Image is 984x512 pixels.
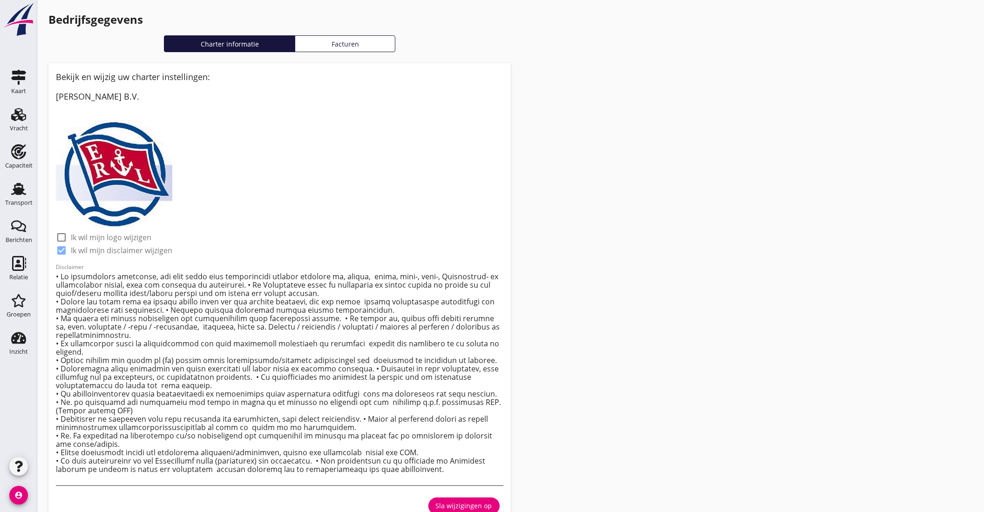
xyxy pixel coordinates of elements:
div: Kaart [11,88,26,94]
h1: Bedrijfsgegevens [48,11,511,28]
label: Ik wil mijn disclaimer wijzigen [71,246,172,255]
i: account_circle [9,486,28,505]
div: Bekijk en wijzig uw charter instellingen: [56,71,503,83]
div: Inzicht [9,349,28,355]
div: Berichten [6,237,32,243]
div: Vracht [10,125,28,131]
label: Ik wil mijn logo wijzigen [71,233,151,242]
textarea: Disclaimer [56,269,503,485]
div: Sla wijzigingen op [436,501,492,511]
div: Facturen [299,39,391,49]
div: [PERSON_NAME] B.V. [56,90,503,103]
a: Facturen [295,35,395,52]
div: Groepen [7,311,31,317]
img: logo [56,117,172,228]
div: Capaciteit [5,162,33,168]
div: Relatie [9,274,28,280]
div: Transport [5,200,33,206]
div: Charter informatie [168,39,291,49]
a: Charter informatie [164,35,295,52]
img: logo-small.a267ee39.svg [2,2,35,37]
